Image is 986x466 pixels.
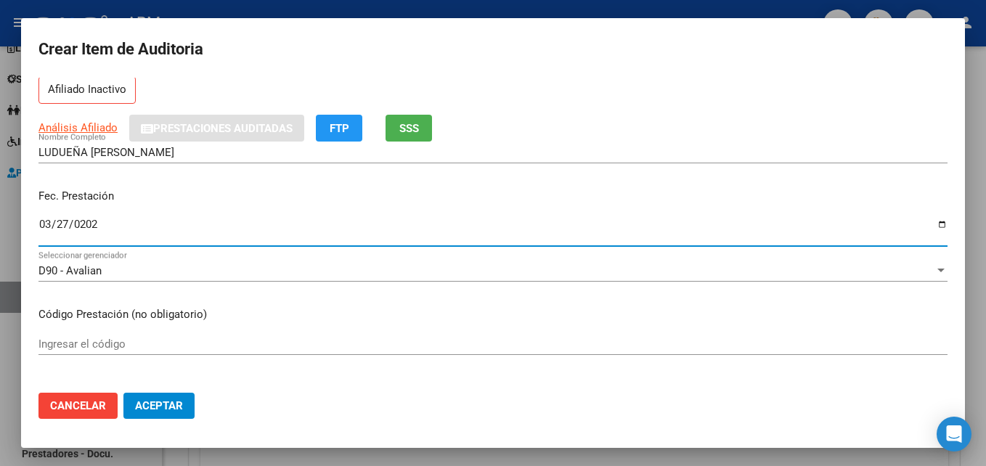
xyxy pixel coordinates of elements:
p: Fec. Prestación [38,188,948,205]
span: SSS [399,122,419,135]
button: FTP [316,115,362,142]
span: D90 - Avalian [38,264,102,277]
div: Open Intercom Messenger [937,417,971,451]
span: Prestaciones Auditadas [153,122,293,135]
p: Código Prestación (no obligatorio) [38,306,948,323]
span: Cancelar [50,399,106,412]
button: Aceptar [123,393,195,419]
span: Análisis Afiliado [38,121,118,134]
p: Afiliado Inactivo [38,76,136,105]
span: Aceptar [135,399,183,412]
button: Cancelar [38,393,118,419]
span: FTP [330,122,349,135]
h2: Crear Item de Auditoria [38,36,948,63]
button: SSS [386,115,432,142]
p: Precio [38,380,948,396]
button: Prestaciones Auditadas [129,115,304,142]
